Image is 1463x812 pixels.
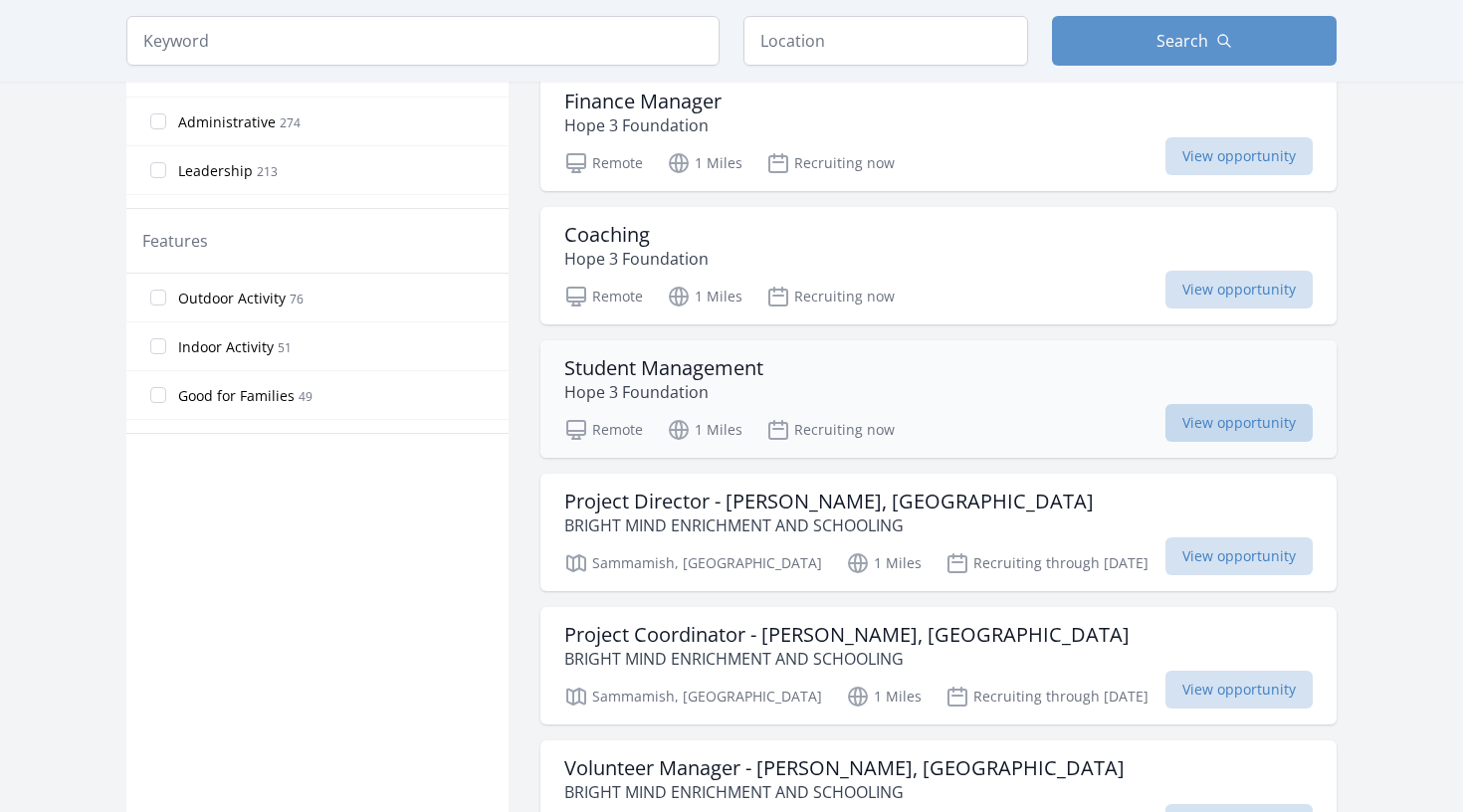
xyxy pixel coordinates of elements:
span: View opportunity [1165,271,1313,308]
p: BRIGHT MIND ENRICHMENT AND SCHOOLING [564,647,1130,671]
p: Remote [564,151,643,175]
span: Indoor Activity [178,337,274,357]
span: 49 [299,388,313,405]
p: BRIGHT MIND ENRICHMENT AND SCHOOLING [564,513,1094,537]
span: Good for Families [178,386,295,406]
span: 213 [257,163,278,180]
input: Location [743,16,1028,66]
p: Remote [564,418,643,442]
span: Leadership [178,161,253,181]
span: View opportunity [1165,671,1313,709]
input: Keyword [126,16,720,66]
p: 1 Miles [846,685,922,709]
span: View opportunity [1165,537,1313,575]
p: Sammamish, [GEOGRAPHIC_DATA] [564,551,822,575]
span: View opportunity [1165,137,1313,175]
legend: Features [142,229,208,253]
p: Hope 3 Foundation [564,113,722,137]
span: 51 [278,339,292,356]
span: Outdoor Activity [178,289,286,308]
p: Recruiting through [DATE] [945,551,1149,575]
input: Administrative 274 [150,113,166,129]
p: BRIGHT MIND ENRICHMENT AND SCHOOLING [564,780,1125,804]
p: Recruiting now [766,285,895,308]
a: Project Director - [PERSON_NAME], [GEOGRAPHIC_DATA] BRIGHT MIND ENRICHMENT AND SCHOOLING Sammamis... [540,474,1337,591]
p: 1 Miles [846,551,922,575]
h3: Project Director - [PERSON_NAME], [GEOGRAPHIC_DATA] [564,490,1094,513]
h3: Project Coordinator - [PERSON_NAME], [GEOGRAPHIC_DATA] [564,623,1130,647]
h3: Finance Manager [564,90,722,113]
p: Hope 3 Foundation [564,247,709,271]
a: Student Management Hope 3 Foundation Remote 1 Miles Recruiting now View opportunity [540,340,1337,458]
p: Recruiting through [DATE] [945,685,1149,709]
span: Search [1156,29,1208,53]
p: Recruiting now [766,418,895,442]
input: Indoor Activity 51 [150,338,166,354]
span: View opportunity [1165,404,1313,442]
p: Hope 3 Foundation [564,380,763,404]
p: 1 Miles [667,418,742,442]
button: Search [1052,16,1337,66]
p: Sammamish, [GEOGRAPHIC_DATA] [564,685,822,709]
input: Good for Families 49 [150,387,166,403]
span: 274 [280,114,301,131]
span: 76 [290,291,304,307]
p: Remote [564,285,643,308]
a: Coaching Hope 3 Foundation Remote 1 Miles Recruiting now View opportunity [540,207,1337,324]
h3: Volunteer Manager - [PERSON_NAME], [GEOGRAPHIC_DATA] [564,756,1125,780]
a: Project Coordinator - [PERSON_NAME], [GEOGRAPHIC_DATA] BRIGHT MIND ENRICHMENT AND SCHOOLING Samma... [540,607,1337,724]
p: 1 Miles [667,285,742,308]
h3: Student Management [564,356,763,380]
h3: Coaching [564,223,709,247]
span: Administrative [178,112,276,132]
p: Recruiting now [766,151,895,175]
a: Finance Manager Hope 3 Foundation Remote 1 Miles Recruiting now View opportunity [540,74,1337,191]
p: 1 Miles [667,151,742,175]
input: Outdoor Activity 76 [150,290,166,305]
input: Leadership 213 [150,162,166,178]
